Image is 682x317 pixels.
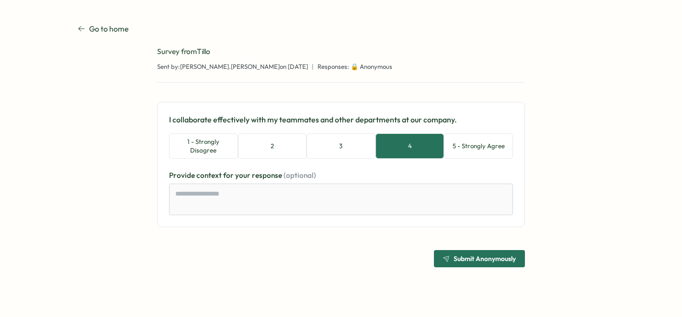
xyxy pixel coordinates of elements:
div: Survey from Tillo [157,46,525,57]
a: Go to home [78,23,129,35]
span: for [223,171,235,180]
button: 2 [238,133,307,159]
p: I collaborate effectively with my teammates and other departments at our company. [169,114,513,126]
span: your [235,171,252,180]
button: 1 - Strongly Disagree [169,133,238,159]
span: (optional) [284,171,316,180]
button: 5 - Strongly Agree [444,133,513,159]
p: Go to home [89,23,129,35]
span: | [312,63,314,71]
button: Submit Anonymously [434,250,525,267]
button: 4 [375,133,444,159]
button: 3 [307,133,375,159]
span: Sent by: [PERSON_NAME].[PERSON_NAME] on [DATE] [157,63,308,71]
span: response [252,171,284,180]
span: Submit Anonymously [454,255,516,262]
span: Responses: 🔒 Anonymous [318,63,392,71]
span: context [196,171,223,180]
span: Provide [169,171,196,180]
